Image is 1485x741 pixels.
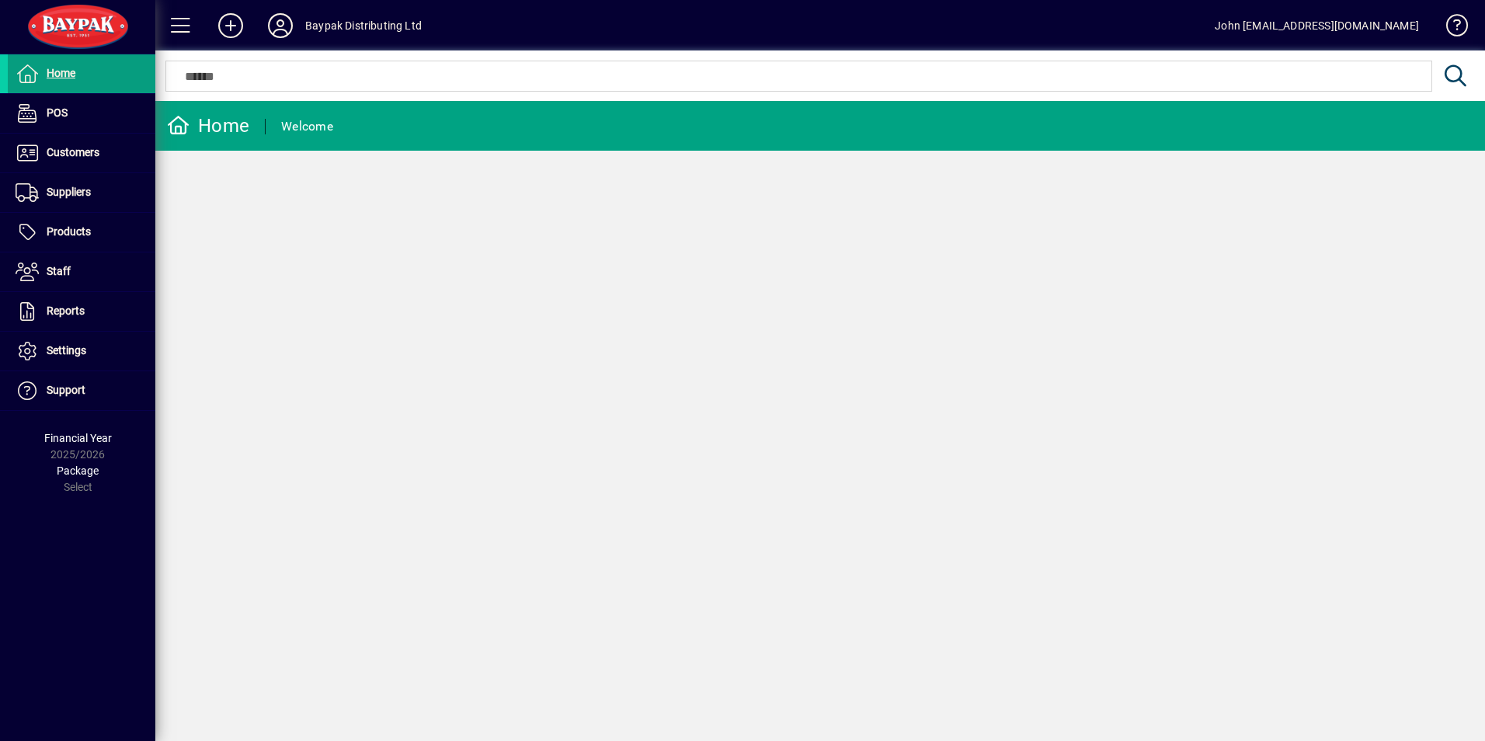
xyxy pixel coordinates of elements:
[47,225,91,238] span: Products
[47,384,85,396] span: Support
[8,94,155,133] a: POS
[8,371,155,410] a: Support
[281,114,333,139] div: Welcome
[44,432,112,444] span: Financial Year
[1215,13,1419,38] div: John [EMAIL_ADDRESS][DOMAIN_NAME]
[8,134,155,172] a: Customers
[47,304,85,317] span: Reports
[206,12,256,40] button: Add
[8,213,155,252] a: Products
[305,13,422,38] div: Baypak Distributing Ltd
[47,265,71,277] span: Staff
[47,146,99,158] span: Customers
[47,344,86,357] span: Settings
[8,252,155,291] a: Staff
[8,332,155,370] a: Settings
[8,173,155,212] a: Suppliers
[167,113,249,138] div: Home
[47,106,68,119] span: POS
[1435,3,1466,54] a: Knowledge Base
[47,67,75,79] span: Home
[256,12,305,40] button: Profile
[47,186,91,198] span: Suppliers
[57,464,99,477] span: Package
[8,292,155,331] a: Reports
